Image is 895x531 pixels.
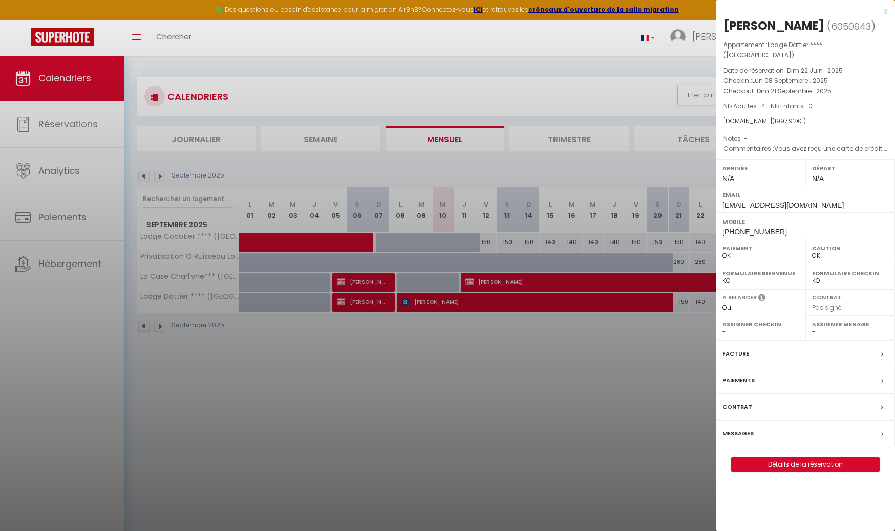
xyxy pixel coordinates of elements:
[731,457,880,472] button: Détails de la réservation
[812,163,888,173] label: Départ
[722,190,888,200] label: Email
[787,66,843,75] span: Dim 22 Juin . 2025
[722,428,754,439] label: Messages
[722,348,749,359] label: Facture
[722,402,752,412] label: Contrat
[812,303,842,312] span: Pas signé
[723,134,887,144] p: Notes :
[723,76,887,86] p: Checkin :
[723,144,887,154] p: Commentaires :
[723,65,887,76] p: Date de réservation :
[812,319,888,329] label: Assigner Menage
[744,134,748,143] span: -
[723,102,813,110] span: Nb Adultes : 4 -
[827,19,876,33] span: ( )
[723,17,824,34] div: [PERSON_NAME]
[722,174,734,183] span: N/A
[772,117,806,125] span: ( € )
[722,319,799,329] label: Assigner Checkin
[722,375,755,386] label: Paiements
[775,117,797,125] span: 1997.92
[723,86,887,96] p: Checkout :
[722,163,799,173] label: Arrivée
[752,76,828,85] span: Lun 08 Septembre . 2025
[812,243,888,253] label: Caution
[722,216,888,227] label: Mobile
[831,20,871,33] span: 6050943
[722,243,799,253] label: Paiement
[722,201,844,209] span: [EMAIL_ADDRESS][DOMAIN_NAME]
[771,102,813,110] span: Nb Enfants : 0
[722,228,787,236] span: [PHONE_NUMBER]
[716,5,887,17] div: x
[732,458,879,471] a: Détails de la réservation
[722,268,799,278] label: Formulaire Bienvenue
[723,117,887,126] div: [DOMAIN_NAME]
[812,293,842,300] label: Contrat
[8,4,39,35] button: Ouvrir le widget de chat LiveChat
[723,40,822,59] span: Lodge Dattier **** ([GEOGRAPHIC_DATA])
[758,293,765,304] i: Sélectionner OUI si vous souhaiter envoyer les séquences de messages post-checkout
[723,40,887,60] p: Appartement :
[812,174,824,183] span: N/A
[722,293,757,302] label: A relancer
[757,86,832,95] span: Dim 21 Septembre . 2025
[812,268,888,278] label: Formulaire Checkin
